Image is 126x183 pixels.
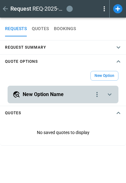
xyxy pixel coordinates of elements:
h4: Quote Options [5,60,38,63]
button: New Option Namequote-option-actions [13,91,113,98]
h2: REQ-2025-000028 [32,5,64,13]
h5: New Option Name [23,91,64,98]
button: REQUESTS [5,21,27,36]
button: BOOKINGS [54,21,76,36]
h4: Request Summary [5,46,46,49]
button: New Option [90,71,118,81]
button: QUOTES [32,21,49,36]
h4: Quotes [5,112,21,115]
span: draft [68,7,72,11]
h1: Request [10,5,31,13]
div: quote-option-actions [93,91,101,98]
